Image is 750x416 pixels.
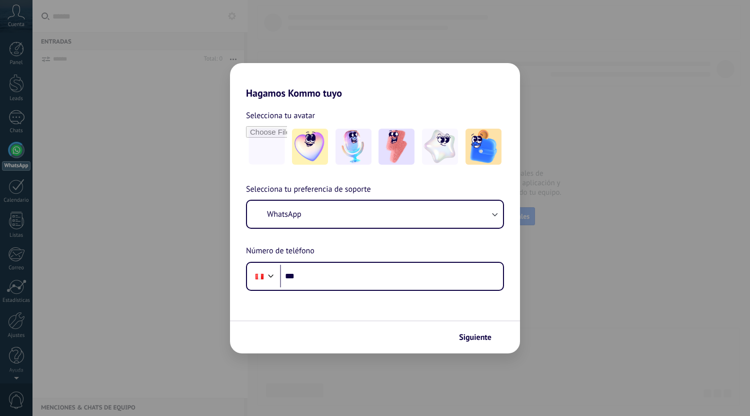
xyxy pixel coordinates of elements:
button: Siguiente [454,329,505,346]
div: Peru: + 51 [250,266,269,287]
button: WhatsApp [247,201,503,228]
img: -2.jpeg [335,129,371,165]
img: -5.jpeg [465,129,501,165]
span: Número de teléfono [246,245,314,258]
span: Selecciona tu preferencia de soporte [246,183,371,196]
img: -3.jpeg [378,129,414,165]
span: Selecciona tu avatar [246,109,315,122]
img: -4.jpeg [422,129,458,165]
img: -1.jpeg [292,129,328,165]
span: Siguiente [459,334,491,341]
span: WhatsApp [267,209,301,219]
h2: Hagamos Kommo tuyo [230,63,520,99]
